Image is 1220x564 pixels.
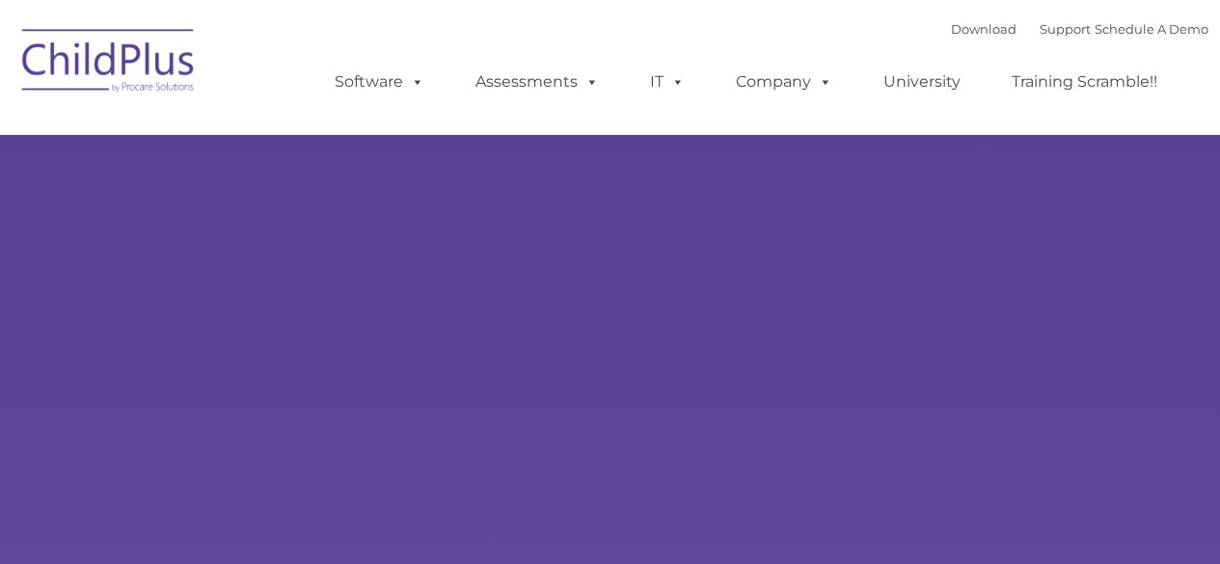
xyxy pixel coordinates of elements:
a: University [864,63,980,101]
a: Assessments [456,63,618,101]
a: IT [631,63,704,101]
a: Download [951,21,1017,37]
a: Software [315,63,444,101]
a: Schedule A Demo [1095,21,1208,37]
img: ChildPlus by Procare Solutions [13,15,205,112]
a: Company [717,63,852,101]
font: | [951,21,1208,37]
a: Training Scramble!! [992,63,1177,101]
a: Support [1040,21,1091,37]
